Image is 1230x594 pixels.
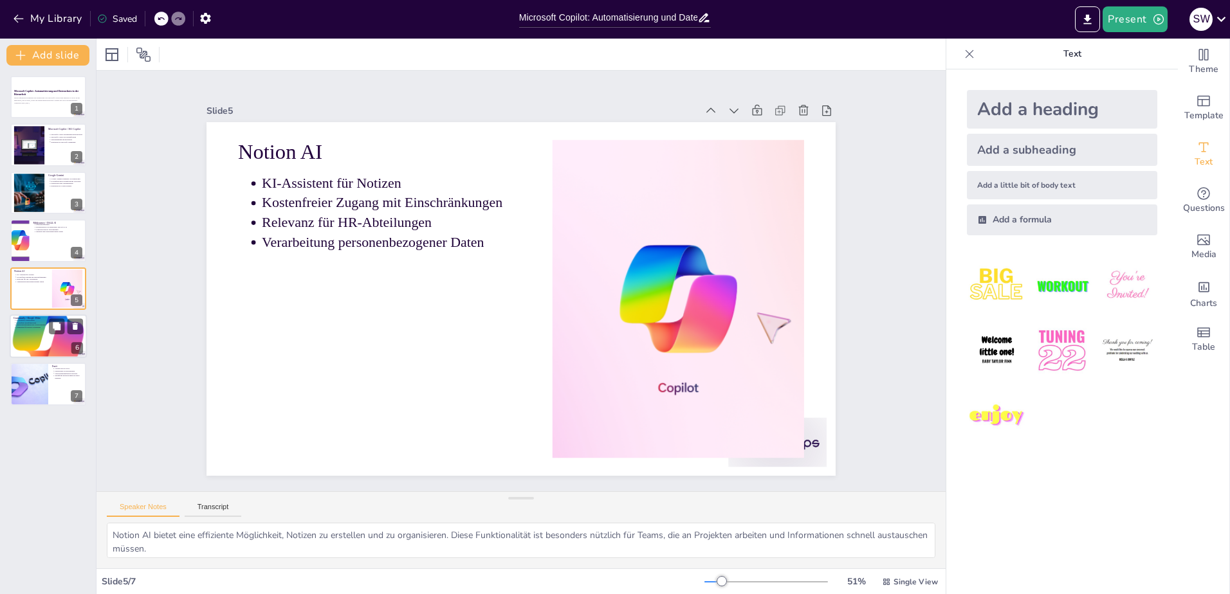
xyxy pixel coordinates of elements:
[55,372,82,375] p: Mitbestimmungsfragen beachten
[329,89,550,258] p: Verarbeitung personenbezogener Daten
[1190,296,1217,310] span: Charts
[10,219,86,262] div: 4
[102,575,704,588] div: Slide 5 / 7
[10,76,86,118] div: 1
[36,231,82,233] p: Nutzung ohne personenbezogene Daten
[55,375,82,379] p: Zukünftige Entwicklungen im Blick behalten
[1032,256,1092,316] img: 2.jpeg
[10,8,87,29] button: My Library
[16,327,83,329] p: Ungeeignet für interne Dokumente
[1183,201,1225,215] span: Questions
[14,102,82,104] p: Generated with [URL]
[10,172,86,214] div: 3
[1178,39,1229,85] div: Change the overall theme
[107,523,935,558] textarea: Notion AI bietet eine effiziente Möglichkeit, Notizen zu erstellen und zu organisieren. Diese Fun...
[841,575,872,588] div: 51 %
[51,138,82,141] p: Mitbestimmung im Betriebsrat
[1195,155,1213,169] span: Text
[352,57,573,226] p: Kostenfreier Zugang mit Einschränkungen
[17,273,48,276] p: KI-Assistent für Notizen
[16,319,83,321] p: KI-gestützte Schreibhilfen
[1189,8,1213,31] div: S W
[36,224,82,226] p: KI-Bildgenerierung
[967,386,1027,446] img: 7.jpeg
[1097,256,1157,316] img: 3.jpeg
[14,269,48,273] p: Notion AI
[10,363,86,405] div: 7
[17,278,48,280] p: Relevanz für HR-Abteilungen
[894,577,938,587] span: Single View
[55,368,82,370] p: Vorteile der KI-Tools
[1075,6,1100,32] button: Export to PowerPoint
[16,324,83,327] p: Datenschutzbedenken bei Cloud-Nutzung
[17,276,48,278] p: Kostenfreier Zugang mit Einschränkungen
[71,390,82,402] div: 7
[51,133,82,136] p: Microsoft Copilot automatisiert Büroprozesse
[10,123,86,166] div: 2
[967,90,1157,129] div: Add a heading
[107,503,179,517] button: Speaker Notes
[97,13,137,25] div: Saved
[48,174,82,177] p: Google Gemini
[55,370,82,373] p: Datenschutz ist entscheidend
[185,503,242,517] button: Transcript
[14,316,83,320] p: Grammarly / DeepL Write
[52,364,82,368] p: Fazit
[68,318,83,334] button: Delete Slide
[967,134,1157,166] div: Add a subheading
[51,140,82,143] p: Integration in Microsoft-Umgebung
[1189,62,1218,76] span: Theme
[1032,321,1092,381] img: 5.jpeg
[10,314,87,358] div: 6
[16,321,83,324] p: Kostenfreie Basisfunktionen
[48,127,82,130] p: Microsoft Copilot / 365 Copilot
[1178,270,1229,316] div: Add charts and graphs
[967,204,1157,235] div: Add a formula
[1178,224,1229,270] div: Add images, graphics, shapes or video
[967,321,1027,381] img: 4.jpeg
[1191,248,1216,262] span: Media
[1189,6,1213,32] button: S W
[36,228,82,231] p: Urheberrechtliche Überlegungen
[102,44,122,65] div: Layout
[967,171,1157,199] div: Add a little bit of body text
[10,267,86,310] div: 5
[51,180,82,183] p: Kostenfreie und kostenpflichtige Versionen
[1184,109,1224,123] span: Template
[136,47,151,62] span: Position
[51,184,82,187] p: Integration in Google-Dienste
[71,199,82,210] div: 3
[340,73,562,242] p: Relevanz für HR-Abteilungen
[967,256,1027,316] img: 1.jpeg
[33,221,82,225] p: Midjourney / DALL-E
[1178,316,1229,363] div: Add a table
[71,103,82,114] div: 1
[363,41,585,210] p: KI-Assistent für Notizen
[51,183,82,185] p: Datenschutz und Nutzungsdaten
[1178,131,1229,177] div: Add text boxes
[17,280,48,283] p: Verarbeitung personenbezogener Daten
[1178,85,1229,131] div: Add ready made slides
[6,45,89,66] button: Add slide
[1103,6,1167,32] button: Present
[71,151,82,163] div: 2
[36,226,82,229] p: Kostenstruktur von Midjourney und DALL-E
[71,247,82,258] div: 4
[14,89,78,96] strong: Microsoft Copilot: Automatisierung und Datenschutz in der Büroarbeit
[1192,340,1215,354] span: Table
[51,177,82,180] p: Google Gemini kombiniert KI-Funktionen
[519,8,698,27] input: Insert title
[14,97,82,102] p: Diese Präsentation behandelt die Funktionen von Microsoft Copilot und anderen KI-Tools in der Bür...
[980,39,1165,69] p: Text
[49,318,64,334] button: Duplicate Slide
[1178,177,1229,224] div: Get real-time input from your audience
[51,136,82,138] p: Microsoft Copilot ist kostenpflichtig
[1097,321,1157,381] img: 6.jpeg
[71,342,83,354] div: 6
[71,294,82,306] div: 5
